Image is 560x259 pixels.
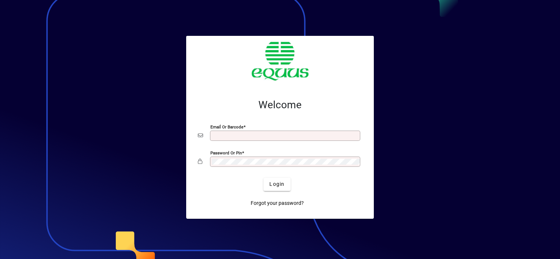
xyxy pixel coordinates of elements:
h2: Welcome [198,99,362,111]
button: Login [264,178,290,191]
span: Login [269,180,284,188]
mat-label: Password or Pin [210,150,242,155]
span: Forgot your password? [251,199,304,207]
mat-label: Email or Barcode [210,124,243,129]
a: Forgot your password? [248,197,307,210]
